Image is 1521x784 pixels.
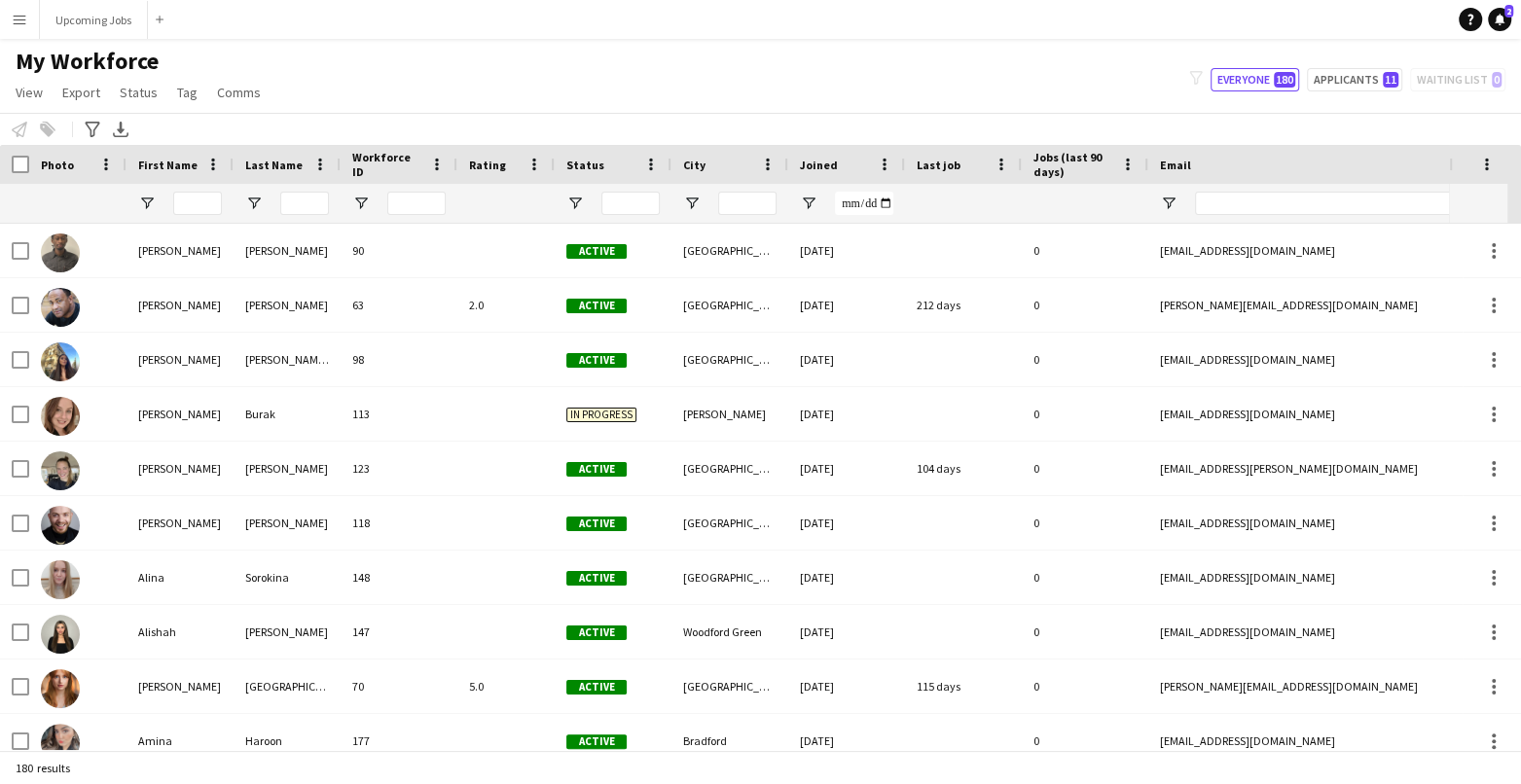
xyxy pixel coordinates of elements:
button: Open Filter Menu [683,195,701,212]
a: Tag [169,80,205,105]
span: Active [566,734,627,749]
button: Open Filter Menu [245,195,263,212]
img: Alex Campbell [41,451,80,490]
div: 148 [341,551,457,604]
div: Amina [127,714,234,767]
a: Status [112,80,165,105]
img: Amanda Baagenholm [41,669,80,708]
button: Open Filter Menu [352,195,370,212]
input: Joined Filter Input [835,192,893,215]
span: Joined [800,158,838,172]
span: Active [566,680,627,695]
div: [PERSON_NAME] [234,605,341,659]
div: 123 [341,442,457,495]
div: 115 days [905,659,1022,713]
div: [GEOGRAPHIC_DATA] [671,278,788,332]
span: Active [566,299,627,313]
div: 118 [341,496,457,550]
button: Open Filter Menu [1160,195,1177,212]
app-action-btn: Export XLSX [109,118,132,141]
div: 0 [1022,714,1148,767]
div: 5.0 [457,659,555,713]
span: Active [566,353,627,368]
input: City Filter Input [718,192,777,215]
span: Active [566,244,627,259]
span: Active [566,517,627,531]
div: [GEOGRAPHIC_DATA] [671,659,788,713]
div: 0 [1022,551,1148,604]
app-action-btn: Advanced filters [81,118,104,141]
div: [DATE] [788,278,905,332]
img: Aleksandra Burak [41,397,80,436]
div: [GEOGRAPHIC_DATA] [671,442,788,495]
div: 2.0 [457,278,555,332]
div: Alina [127,551,234,604]
img: Adrian Allan [41,288,80,327]
div: [GEOGRAPHIC_DATA] [671,496,788,550]
img: Aimee Durston - Heseltine [41,342,80,381]
div: Burak [234,387,341,441]
div: [GEOGRAPHIC_DATA] [234,659,341,713]
div: [PERSON_NAME] [671,387,788,441]
button: Applicants11 [1307,68,1402,91]
div: [PERSON_NAME] [127,278,234,332]
span: Email [1160,158,1191,172]
div: [PERSON_NAME] [127,496,234,550]
div: [DATE] [788,496,905,550]
div: [PERSON_NAME] [127,333,234,386]
span: Active [566,625,627,640]
span: Export [62,84,100,101]
div: Alishah [127,605,234,659]
div: 63 [341,278,457,332]
span: Workforce ID [352,150,422,179]
span: My Workforce [16,47,159,76]
div: 90 [341,224,457,277]
div: 147 [341,605,457,659]
div: [DATE] [788,387,905,441]
span: 2 [1504,5,1513,18]
span: Last job [917,158,960,172]
a: View [8,80,51,105]
div: [PERSON_NAME] [234,496,341,550]
input: Workforce ID Filter Input [387,192,446,215]
div: [DATE] [788,551,905,604]
input: Status Filter Input [601,192,660,215]
div: 212 days [905,278,1022,332]
span: Photo [41,158,74,172]
span: 180 [1274,72,1295,88]
button: Open Filter Menu [138,195,156,212]
img: Alina Sorokina [41,560,80,599]
div: [DATE] [788,659,905,713]
div: 0 [1022,605,1148,659]
button: Open Filter Menu [566,195,584,212]
div: [GEOGRAPHIC_DATA] [671,224,788,277]
div: [GEOGRAPHIC_DATA] [671,333,788,386]
div: 70 [341,659,457,713]
div: 0 [1022,442,1148,495]
div: [PERSON_NAME][GEOGRAPHIC_DATA] [234,333,341,386]
div: 0 [1022,496,1148,550]
a: Comms [209,80,269,105]
div: Bradford [671,714,788,767]
div: [DATE] [788,333,905,386]
img: Amina Haroon [41,724,80,763]
div: 113 [341,387,457,441]
a: Export [54,80,108,105]
span: Comms [217,84,261,101]
input: First Name Filter Input [173,192,222,215]
div: 0 [1022,224,1148,277]
div: 0 [1022,333,1148,386]
div: Haroon [234,714,341,767]
img: Alexandru Silaghi [41,506,80,545]
div: [DATE] [788,714,905,767]
button: Upcoming Jobs [40,1,148,39]
span: Jobs (last 90 days) [1033,150,1113,179]
div: [PERSON_NAME] [234,442,341,495]
div: [PERSON_NAME] [234,224,341,277]
div: [PERSON_NAME] [127,659,234,713]
img: Alishah Malik [41,615,80,654]
div: 0 [1022,387,1148,441]
div: 0 [1022,659,1148,713]
span: Tag [177,84,198,101]
span: Active [566,571,627,586]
